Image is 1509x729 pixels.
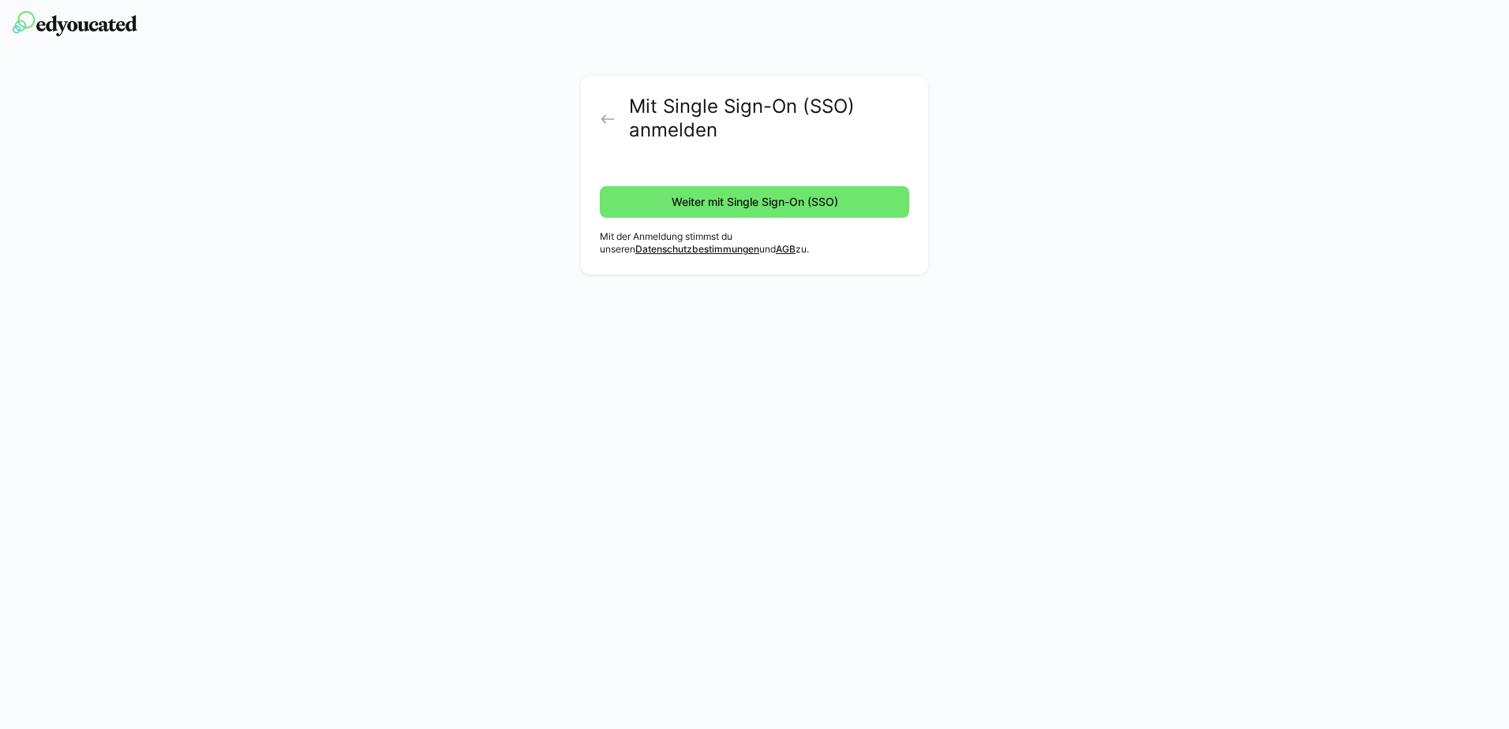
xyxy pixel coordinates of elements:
[776,243,796,255] a: AGB
[13,11,137,36] img: edyoucated
[635,243,759,255] a: Datenschutzbestimmungen
[600,186,909,218] button: Weiter mit Single Sign-On (SSO)
[669,194,841,210] span: Weiter mit Single Sign-On (SSO)
[629,95,909,142] h2: Mit Single Sign-On (SSO) anmelden
[600,230,909,256] p: Mit der Anmeldung stimmst du unseren und zu.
